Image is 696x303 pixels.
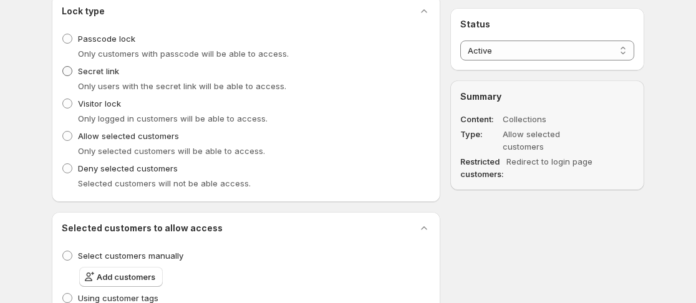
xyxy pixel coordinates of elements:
[78,34,135,44] span: Passcode lock
[503,128,599,153] dd: Allow selected customers
[460,18,634,31] h2: Status
[78,81,286,91] span: Only users with the secret link will be able to access.
[506,155,602,180] dd: Redirect to login page
[97,271,155,283] span: Add customers
[460,113,500,125] dt: Content:
[460,128,500,153] dt: Type:
[78,131,179,141] span: Allow selected customers
[78,49,289,59] span: Only customers with passcode will be able to access.
[78,66,119,76] span: Secret link
[79,267,163,287] button: Add customers
[78,113,268,123] span: Only logged in customers will be able to access.
[78,163,178,173] span: Deny selected customers
[78,146,265,156] span: Only selected customers will be able to access.
[503,113,599,125] dd: Collections
[78,293,158,303] span: Using customer tags
[460,155,504,180] dt: Restricted customers:
[460,90,634,103] h2: Summary
[62,222,223,234] h2: Selected customers to allow access
[62,5,105,17] h2: Lock type
[78,251,183,261] span: Select customers manually
[78,99,121,108] span: Visitor lock
[78,178,251,188] span: Selected customers will not be able access.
